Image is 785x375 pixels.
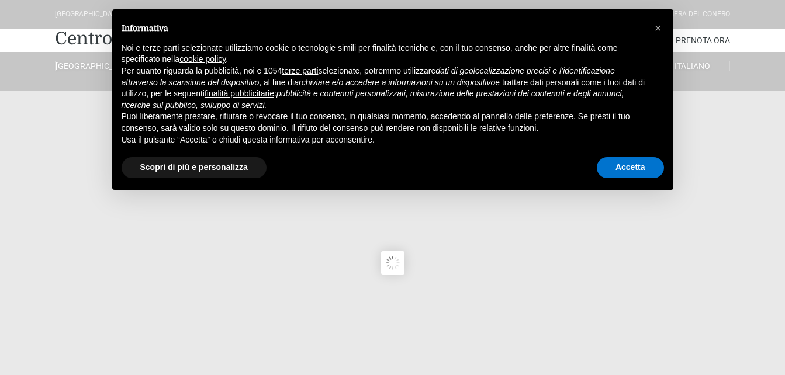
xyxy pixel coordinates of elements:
p: Per quanto riguarda la pubblicità, noi e 1054 selezionate, potremmo utilizzare , al fine di e tra... [122,65,645,111]
button: finalità pubblicitarie [205,88,274,100]
p: Usa il pulsante “Accetta” o chiudi questa informativa per acconsentire. [122,134,645,146]
h2: Informativa [122,23,645,33]
span: Italiano [675,61,710,71]
button: terze parti [282,65,318,77]
span: × [655,22,662,34]
a: Centro Vacanze De Angelis [55,27,281,50]
a: Prenota Ora [676,29,730,52]
em: dati di geolocalizzazione precisi e l’identificazione attraverso la scansione del dispositivo [122,66,615,87]
a: Italiano [655,61,730,71]
button: Accetta [597,157,664,178]
a: cookie policy [179,54,226,64]
a: [GEOGRAPHIC_DATA] [55,61,130,71]
div: Riviera Del Conero [662,9,730,20]
button: Chiudi questa informativa [649,19,668,37]
em: archiviare e/o accedere a informazioni su un dispositivo [294,78,495,87]
p: Puoi liberamente prestare, rifiutare o revocare il tuo consenso, in qualsiasi momento, accedendo ... [122,111,645,134]
div: [GEOGRAPHIC_DATA] [55,9,122,20]
em: pubblicità e contenuti personalizzati, misurazione delle prestazioni dei contenuti e degli annunc... [122,89,624,110]
p: Noi e terze parti selezionate utilizziamo cookie o tecnologie simili per finalità tecniche e, con... [122,43,645,65]
button: Scopri di più e personalizza [122,157,267,178]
